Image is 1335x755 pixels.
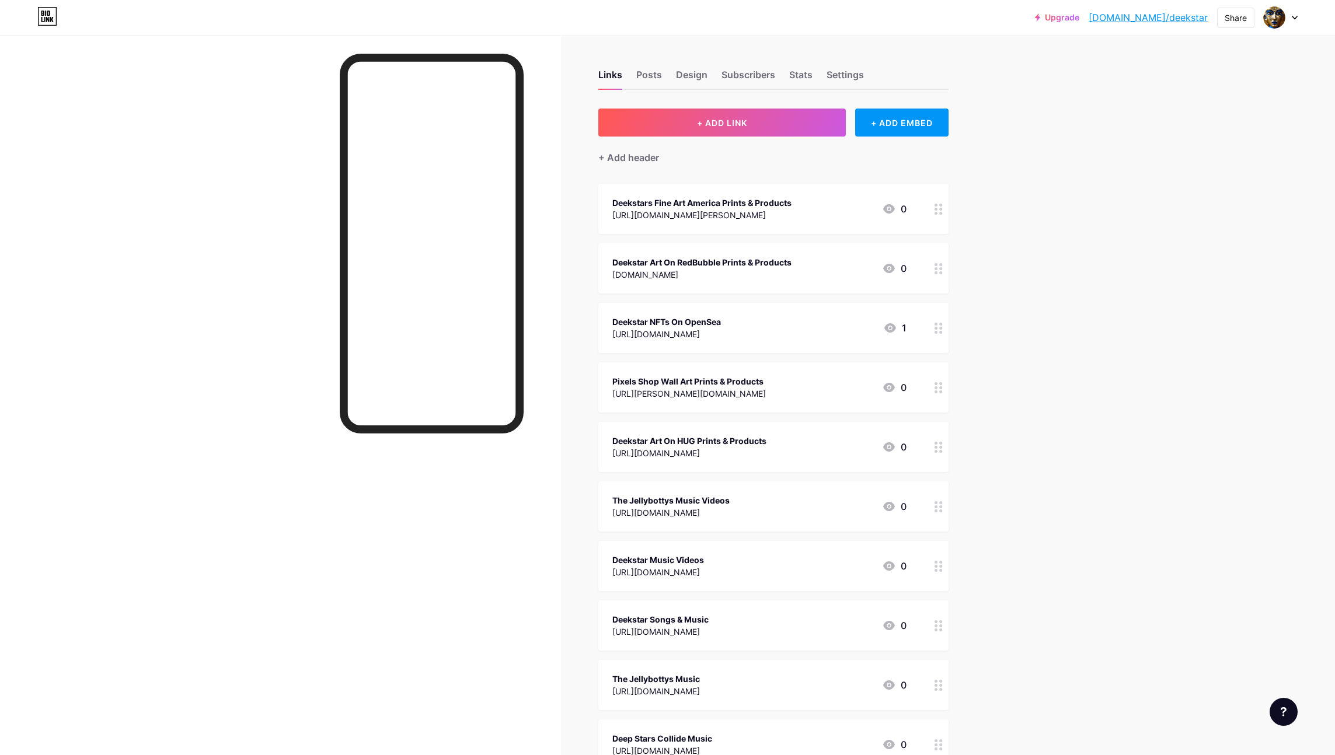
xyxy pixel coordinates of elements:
[612,447,766,459] div: [URL][DOMAIN_NAME]
[676,68,707,89] div: Design
[882,737,907,751] div: 0
[612,494,730,506] div: The Jellybottys Music Videos
[855,109,948,137] div: + ADD EMBED
[612,375,766,387] div: Pixels Shop Wall Art Prints & Products
[697,118,747,128] span: + ADD LINK
[882,261,907,275] div: 0
[882,440,907,454] div: 0
[612,387,766,400] div: [URL][PERSON_NAME][DOMAIN_NAME]
[612,316,721,328] div: Deekstar NFTs On OpenSea
[882,559,907,573] div: 0
[882,678,907,692] div: 0
[636,68,662,89] div: Posts
[612,566,704,578] div: [URL][DOMAIN_NAME]
[789,68,813,89] div: Stats
[883,321,907,335] div: 1
[1035,13,1079,22] a: Upgrade
[612,197,792,209] div: Deekstars Fine Art America Prints & Products
[882,499,907,513] div: 0
[1225,12,1247,24] div: Share
[612,685,700,697] div: [URL][DOMAIN_NAME]
[612,732,712,744] div: Deep Stars Collide Music
[612,506,730,519] div: [URL][DOMAIN_NAME]
[612,613,709,625] div: Deekstar Songs & Music
[612,435,766,447] div: Deekstar Art On HUG Prints & Products
[612,625,709,638] div: [URL][DOMAIN_NAME]
[882,618,907,632] div: 0
[612,209,792,221] div: [URL][DOMAIN_NAME][PERSON_NAME]
[612,256,792,268] div: Deekstar Art On RedBubble Prints & Products
[612,328,721,340] div: [URL][DOMAIN_NAME]
[882,380,907,394] div: 0
[882,202,907,216] div: 0
[1089,11,1208,25] a: [DOMAIN_NAME]/deekstar
[598,68,622,89] div: Links
[612,554,704,566] div: Deekstar Music Videos
[598,151,659,165] div: + Add header
[598,109,846,137] button: + ADD LINK
[1263,6,1285,29] img: deekstar
[721,68,775,89] div: Subscribers
[827,68,864,89] div: Settings
[612,673,700,685] div: The Jellybottys Music
[612,268,792,281] div: [DOMAIN_NAME]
